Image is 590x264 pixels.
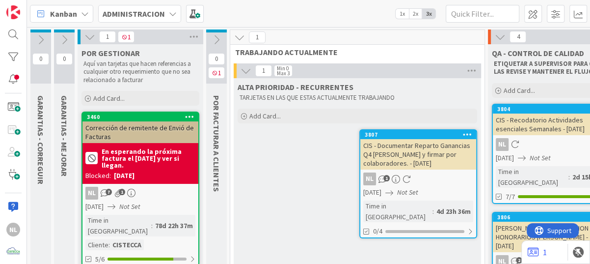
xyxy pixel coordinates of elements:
a: 1 [528,246,547,258]
div: Corrección de remitente de Envió de Facturas [82,121,198,143]
span: 3x [422,9,435,19]
span: : [568,172,570,182]
div: Time in [GEOGRAPHIC_DATA] [496,166,568,188]
span: 1 [118,31,134,43]
div: Min 0 [277,66,289,71]
span: POR GESTIONAR [81,48,140,58]
p: Aquí van tarjetas que hacen referencias a cualquier otro requerimiento que no sea relacionado a f... [83,60,197,84]
span: 7 [106,189,112,195]
b: En esperando la próxima factura el [DATE] y ver si llegan. [102,148,195,169]
span: 0 [208,53,225,65]
span: 0 [56,53,73,65]
span: 1 [208,67,225,79]
span: Kanban [50,8,77,20]
span: Add Card... [93,94,125,103]
span: 0/4 [373,226,382,236]
div: CISTECCA [110,239,144,250]
span: 1x [396,9,409,19]
span: 2x [409,9,422,19]
span: : [151,220,153,231]
span: GARANTIAS - MEJORAR [59,95,69,176]
span: Support [21,1,45,13]
div: NL [360,173,476,185]
div: NL [82,187,198,200]
i: Not Set [397,188,418,197]
div: [DATE] [114,171,134,181]
span: : [432,206,434,217]
div: 3807CIS - Documentar Reparto Ganancias Q4 [PERSON_NAME] y firmar por colaboradores. - [DATE] [360,130,476,170]
div: 3460 [82,113,198,121]
div: NL [496,138,509,151]
span: 2 [516,257,522,264]
span: : [108,239,110,250]
span: [DATE] [85,202,104,212]
div: Blocked: [85,171,111,181]
div: 78d 22h 37m [153,220,195,231]
div: Max 3 [277,71,290,76]
span: 1 [119,189,125,195]
div: 3807 [365,131,476,138]
div: Time in [GEOGRAPHIC_DATA] [363,201,432,222]
span: 1 [99,31,116,43]
span: POR FACTURAR A CLIENTES [212,95,221,192]
span: [DATE] [363,187,381,198]
div: NL [363,173,376,185]
div: CIS - Documentar Reparto Ganancias Q4 [PERSON_NAME] y firmar por colaboradores. - [DATE] [360,139,476,170]
span: ALTA PRIORIDAD - RECURRENTES [238,82,353,92]
span: Add Card... [249,112,281,120]
span: 1 [383,175,390,181]
div: Cliente [85,239,108,250]
img: avatar [6,245,20,259]
span: 1 [249,31,266,43]
i: Not Set [119,202,140,211]
span: TRABAJANDO ACTUALMENTE [235,47,472,57]
div: 3807 [360,130,476,139]
div: NL [85,187,98,200]
span: 0 [32,53,49,65]
div: NL [6,223,20,236]
div: 3460Corrección de remitente de Envió de Facturas [82,113,198,143]
span: 1 [255,65,272,77]
span: Add Card... [504,86,535,95]
input: Quick Filter... [446,5,519,23]
span: GARANTIAS - CORREGUIR [36,95,46,184]
div: 3460 [87,114,198,120]
div: Time in [GEOGRAPHIC_DATA] [85,215,151,236]
span: QA - CONTROL DE CALIDAD [492,48,584,58]
span: [DATE] [496,153,514,163]
div: 4d 23h 36m [434,206,473,217]
span: 4 [510,31,526,43]
b: ADMINISTRACION [103,9,165,19]
p: TARJETAS EN LAS QUE ESTAS ACTUALMENTE TRABAJANDO [240,94,475,102]
span: 7/7 [506,192,515,202]
i: Not Set [530,153,551,162]
img: Visit kanbanzone.com [6,5,20,19]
